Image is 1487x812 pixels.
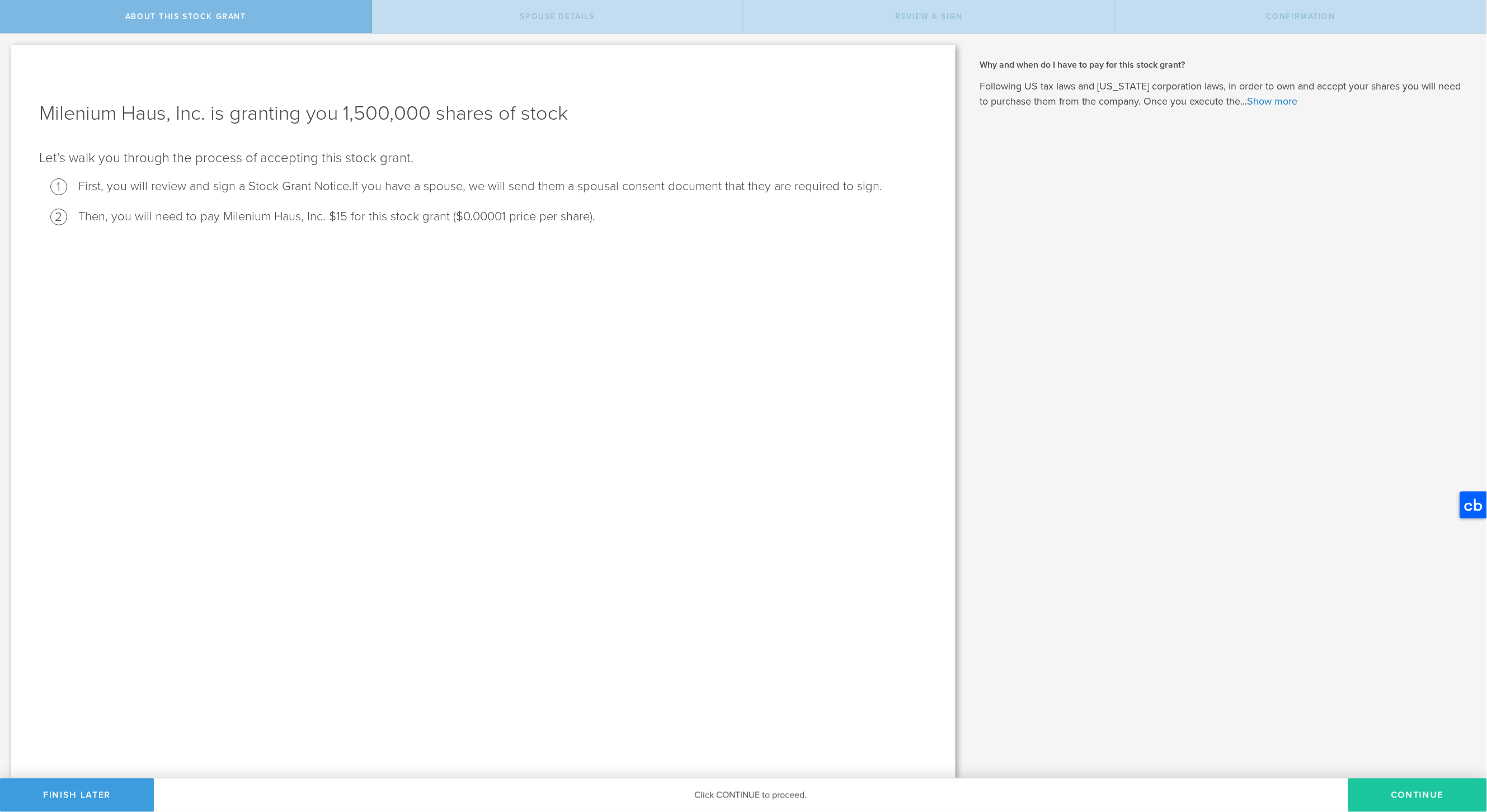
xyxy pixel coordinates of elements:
[1348,778,1487,812] button: CONTINUE
[1248,95,1298,107] a: Show more
[1266,12,1335,21] span: Confirmation
[352,179,882,193] span: If you have a spouse, we will send them a spousal consent document that they are required to sign.
[520,12,595,21] span: Spouse Details
[895,12,963,21] span: Review & Sign
[39,149,928,167] p: Let’s walk you through the process of accepting this stock grant .
[78,209,928,225] li: Then, you will need to pay Milenium Haus, Inc. $15 for this stock grant ($0.00001 price per share).
[78,178,928,195] li: First, you will review and sign a Stock Grant Notice.
[154,778,1348,812] div: Click CONTINUE to proceed.
[39,100,928,127] h1: Milenium Haus, Inc. is granting you 1,500,000 shares of stock
[1431,725,1487,778] iframe: Chat Widget
[125,12,246,21] span: About this stock grant
[980,79,1470,109] p: Following US tax laws and [US_STATE] corporation laws, in order to own and accept your shares you...
[980,59,1470,71] h2: Why and when do I have to pay for this stock grant?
